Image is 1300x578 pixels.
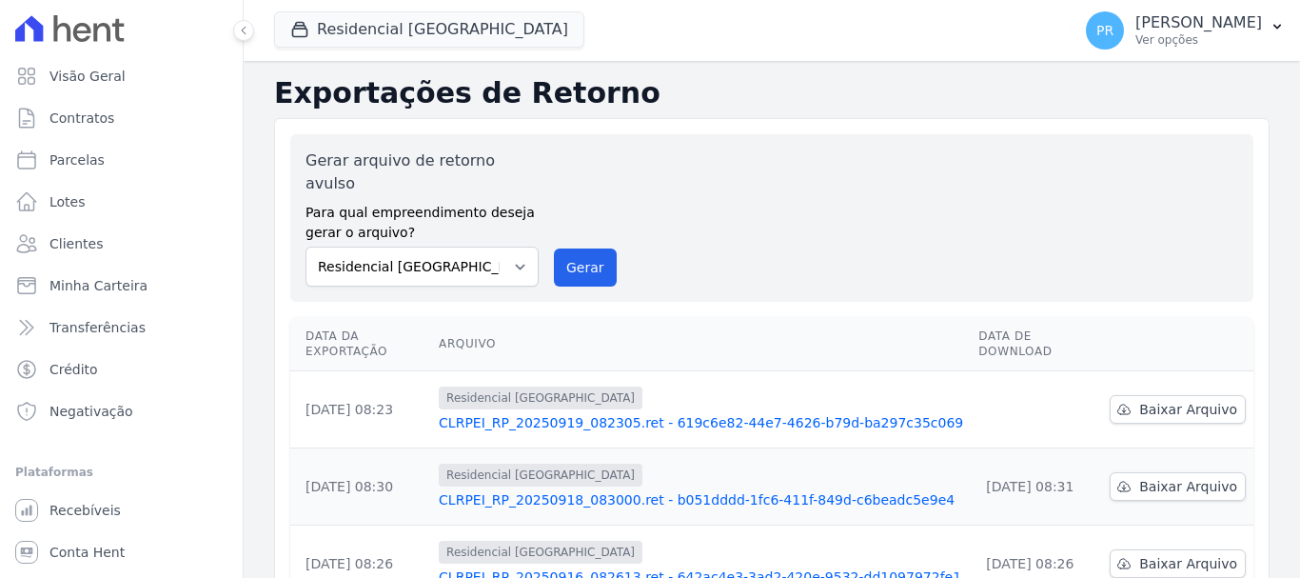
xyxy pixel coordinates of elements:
[1110,549,1246,578] a: Baixar Arquivo
[8,141,235,179] a: Parcelas
[49,360,98,379] span: Crédito
[49,318,146,337] span: Transferências
[8,267,235,305] a: Minha Carteira
[439,490,963,509] a: CLRPEI_RP_20250918_083000.ret - b051dddd-1fc6-411f-849d-c6beadc5e9e4
[439,387,642,409] span: Residencial [GEOGRAPHIC_DATA]
[8,491,235,529] a: Recebíveis
[439,464,642,487] span: Residencial [GEOGRAPHIC_DATA]
[554,249,617,287] button: Gerar
[1110,395,1246,424] a: Baixar Arquivo
[15,461,227,484] div: Plataformas
[1096,24,1113,37] span: PR
[8,57,235,95] a: Visão Geral
[290,448,431,526] td: [DATE] 08:30
[290,317,431,371] th: Data da Exportação
[1135,32,1262,48] p: Ver opções
[1071,4,1300,57] button: PR [PERSON_NAME] Ver opções
[49,501,121,520] span: Recebíveis
[8,99,235,137] a: Contratos
[274,76,1270,110] h2: Exportações de Retorno
[49,109,114,128] span: Contratos
[1139,554,1237,573] span: Baixar Arquivo
[971,448,1102,526] td: [DATE] 08:31
[439,541,642,564] span: Residencial [GEOGRAPHIC_DATA]
[49,543,125,562] span: Conta Hent
[8,309,235,347] a: Transferências
[49,150,105,169] span: Parcelas
[439,413,963,432] a: CLRPEI_RP_20250919_082305.ret - 619c6e82-44e7-4626-b79d-ba297c35c069
[274,11,584,48] button: Residencial [GEOGRAPHIC_DATA]
[8,533,235,571] a: Conta Hent
[49,402,133,421] span: Negativação
[1135,13,1262,32] p: [PERSON_NAME]
[305,195,539,243] label: Para qual empreendimento deseja gerar o arquivo?
[1110,472,1246,501] a: Baixar Arquivo
[1139,477,1237,496] span: Baixar Arquivo
[8,183,235,221] a: Lotes
[8,350,235,389] a: Crédito
[8,392,235,430] a: Negativação
[290,371,431,448] td: [DATE] 08:23
[49,234,103,253] span: Clientes
[8,225,235,263] a: Clientes
[431,317,971,371] th: Arquivo
[971,317,1102,371] th: Data de Download
[305,149,539,195] label: Gerar arquivo de retorno avulso
[49,276,148,295] span: Minha Carteira
[49,67,126,86] span: Visão Geral
[49,192,86,211] span: Lotes
[1139,400,1237,419] span: Baixar Arquivo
